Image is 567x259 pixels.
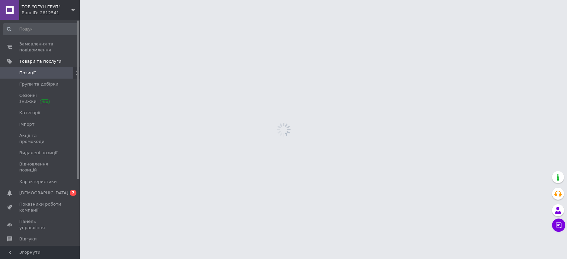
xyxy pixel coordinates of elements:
[70,190,76,196] span: 7
[22,10,80,16] div: Ваш ID: 2812541
[19,161,61,173] span: Відновлення позицій
[19,81,58,87] span: Групи та добірки
[19,179,57,185] span: Характеристики
[19,93,61,104] span: Сезонні знижки
[19,110,40,116] span: Категорії
[3,23,78,35] input: Пошук
[19,236,37,242] span: Відгуки
[19,133,61,145] span: Акції та промокоди
[19,58,61,64] span: Товари та послуги
[19,150,57,156] span: Видалені позиції
[19,219,61,230] span: Панель управління
[22,4,71,10] span: ТОВ "ОГУН ГРУП"
[19,41,61,53] span: Замовлення та повідомлення
[19,190,68,196] span: [DEMOGRAPHIC_DATA]
[19,121,35,127] span: Імпорт
[19,70,36,76] span: Позиції
[552,219,565,232] button: Чат з покупцем
[19,201,61,213] span: Показники роботи компанії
